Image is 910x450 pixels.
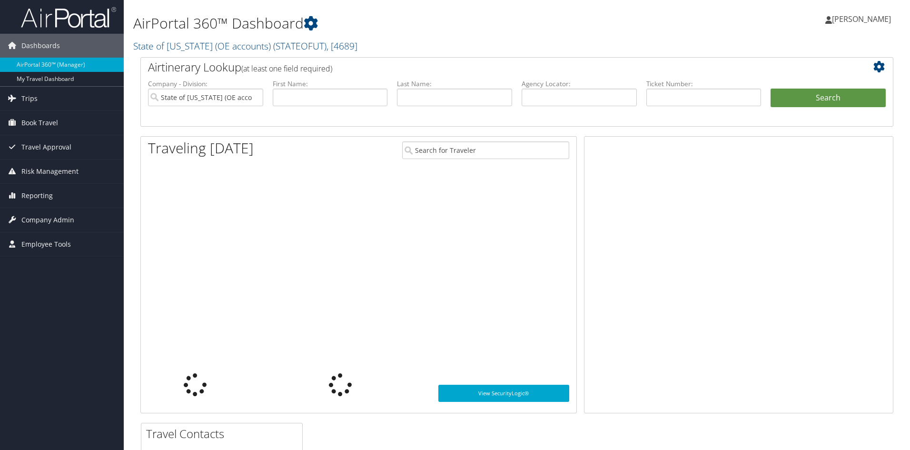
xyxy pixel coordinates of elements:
[146,426,302,442] h2: Travel Contacts
[148,59,823,75] h2: Airtinerary Lookup
[21,160,79,183] span: Risk Management
[21,34,60,58] span: Dashboards
[133,40,357,52] a: State of [US_STATE] (OE accounts)
[273,79,388,89] label: First Name:
[397,79,512,89] label: Last Name:
[21,184,53,208] span: Reporting
[148,138,254,158] h1: Traveling [DATE]
[21,87,38,110] span: Trips
[21,135,71,159] span: Travel Approval
[771,89,886,108] button: Search
[825,5,900,33] a: [PERSON_NAME]
[133,13,645,33] h1: AirPortal 360™ Dashboard
[522,79,637,89] label: Agency Locator:
[438,385,569,402] a: View SecurityLogic®
[21,232,71,256] span: Employee Tools
[21,208,74,232] span: Company Admin
[832,14,891,24] span: [PERSON_NAME]
[326,40,357,52] span: , [ 4689 ]
[241,63,332,74] span: (at least one field required)
[646,79,762,89] label: Ticket Number:
[21,6,116,29] img: airportal-logo.png
[273,40,326,52] span: ( STATEOFUT )
[148,79,263,89] label: Company - Division:
[21,111,58,135] span: Book Travel
[402,141,569,159] input: Search for Traveler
